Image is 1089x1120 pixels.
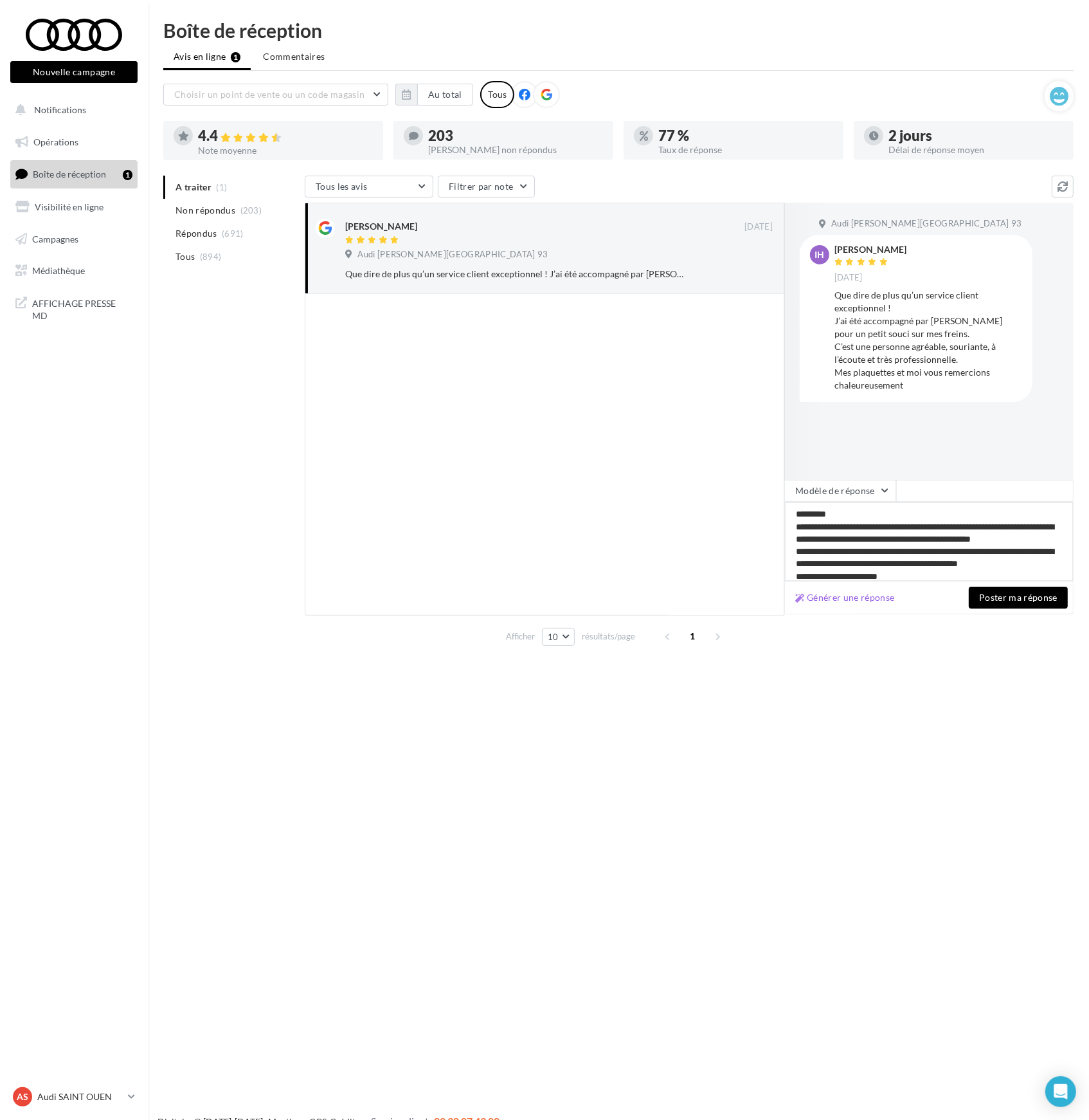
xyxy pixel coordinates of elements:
[240,205,262,216] span: (203)
[163,21,1074,40] div: Boîte de réception
[542,628,575,646] button: 10
[174,89,364,100] span: Choisir un point de vente ou un code magasin
[658,145,833,154] div: Taux de réponse
[8,289,140,327] a: AFFICHAGE PRESSE MD
[8,257,140,284] a: Médiathèque
[815,248,825,261] span: IH
[428,145,603,154] div: [PERSON_NAME] non répondus
[34,104,86,115] span: Notifications
[548,632,559,642] span: 10
[834,289,1022,392] div: Que dire de plus qu’un service client exceptionnel ! J’ai été accompagné par [PERSON_NAME] pour u...
[683,626,703,647] span: 1
[480,81,514,108] div: Tous
[834,272,863,284] span: [DATE]
[1045,1076,1076,1107] div: Open Intercom Messenger
[582,630,635,643] span: résultats/page
[506,630,535,643] span: Afficher
[417,84,473,106] button: Au total
[428,129,603,143] div: 203
[658,129,833,143] div: 77 %
[33,169,106,179] span: Boîte de réception
[357,249,548,261] span: Audi [PERSON_NAME][GEOGRAPHIC_DATA] 93
[784,480,896,502] button: Modèle de réponse
[33,136,78,147] span: Opérations
[123,170,132,180] div: 1
[198,146,373,155] div: Note moyenne
[175,204,235,217] span: Non répondus
[888,129,1063,143] div: 2 jours
[10,61,138,83] button: Nouvelle campagne
[32,265,85,276] span: Médiathèque
[175,250,195,263] span: Tous
[744,221,773,233] span: [DATE]
[8,160,140,188] a: Boîte de réception1
[200,252,222,262] span: (894)
[969,587,1068,609] button: Poster ma réponse
[345,220,417,233] div: [PERSON_NAME]
[35,201,104,212] span: Visibilité en ligne
[198,129,373,143] div: 4.4
[790,590,900,605] button: Générer une réponse
[163,84,388,106] button: Choisir un point de vente ou un code magasin
[10,1085,138,1109] a: AS Audi SAINT OUEN
[834,245,906,254] div: [PERSON_NAME]
[438,176,535,197] button: Filtrer par note
[8,96,135,124] button: Notifications
[8,129,140,156] a: Opérations
[222,228,244,239] span: (691)
[831,218,1022,230] span: Audi [PERSON_NAME][GEOGRAPHIC_DATA] 93
[8,226,140,253] a: Campagnes
[263,50,325,63] span: Commentaires
[305,176,433,197] button: Tous les avis
[316,181,368,192] span: Tous les avis
[32,295,132,322] span: AFFICHAGE PRESSE MD
[888,145,1063,154] div: Délai de réponse moyen
[37,1090,123,1103] p: Audi SAINT OUEN
[395,84,473,106] button: Au total
[32,233,78,244] span: Campagnes
[345,268,689,280] div: Que dire de plus qu’un service client exceptionnel ! J’ai été accompagné par [PERSON_NAME] pour u...
[17,1090,28,1103] span: AS
[8,194,140,221] a: Visibilité en ligne
[175,227,217,240] span: Répondus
